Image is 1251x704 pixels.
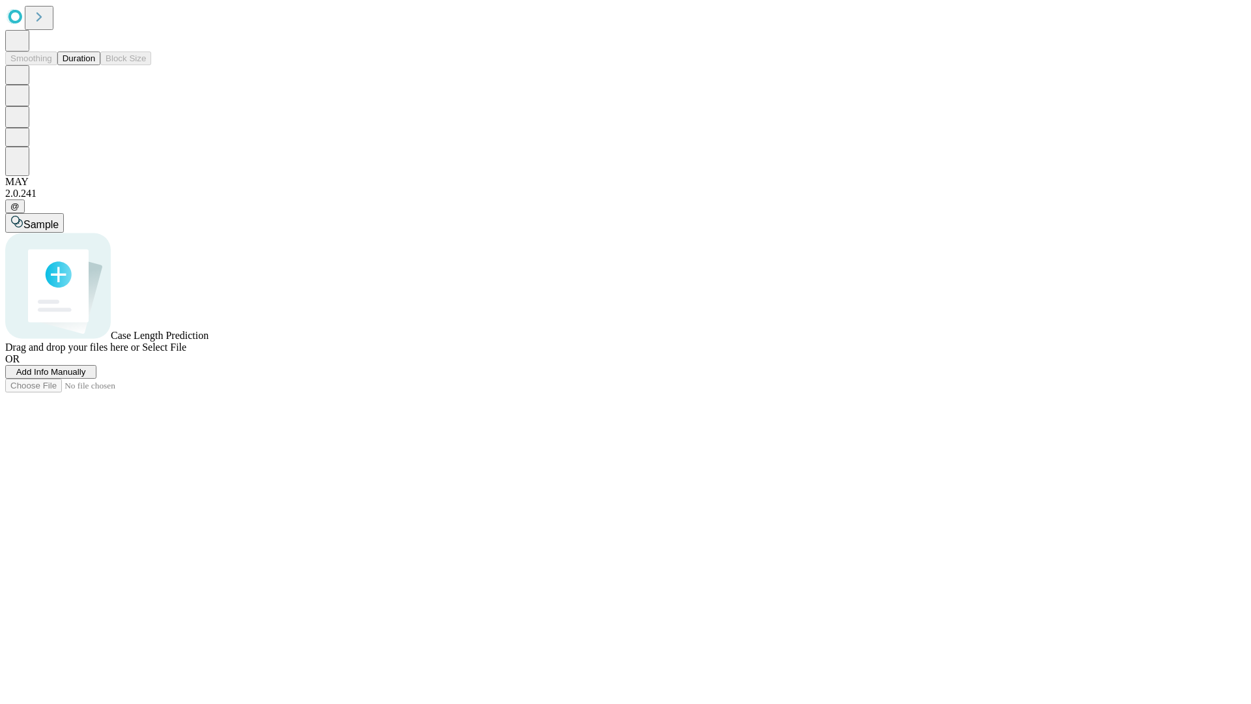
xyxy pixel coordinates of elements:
[5,199,25,213] button: @
[111,330,208,341] span: Case Length Prediction
[10,201,20,211] span: @
[5,342,139,353] span: Drag and drop your files here or
[5,353,20,364] span: OR
[57,51,100,65] button: Duration
[5,176,1246,188] div: MAY
[142,342,186,353] span: Select File
[23,219,59,230] span: Sample
[5,213,64,233] button: Sample
[5,188,1246,199] div: 2.0.241
[5,51,57,65] button: Smoothing
[100,51,151,65] button: Block Size
[5,365,96,379] button: Add Info Manually
[16,367,86,377] span: Add Info Manually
